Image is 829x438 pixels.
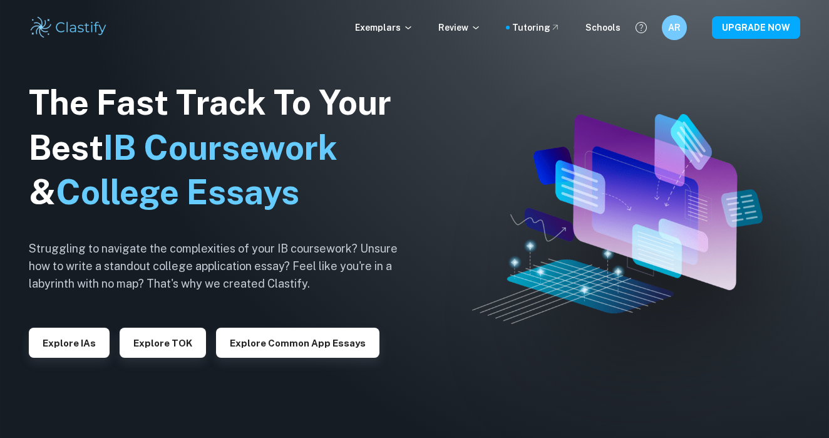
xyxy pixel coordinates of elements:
h6: AR [667,21,682,34]
a: Explore IAs [29,336,110,348]
button: Explore TOK [120,328,206,358]
button: Explore Common App essays [216,328,379,358]
button: Explore IAs [29,328,110,358]
p: Exemplars [355,21,413,34]
img: Clastify logo [29,15,108,40]
button: AR [662,15,687,40]
span: College Essays [56,172,299,212]
img: Clastify hero [472,114,763,325]
a: Explore Common App essays [216,336,379,348]
span: IB Coursework [103,128,337,167]
button: UPGRADE NOW [712,16,800,39]
p: Review [438,21,481,34]
a: Explore TOK [120,336,206,348]
button: Help and Feedback [631,17,652,38]
h1: The Fast Track To Your Best & [29,80,417,216]
a: Schools [585,21,620,34]
a: Tutoring [512,21,560,34]
h6: Struggling to navigate the complexities of your IB coursework? Unsure how to write a standout col... [29,240,417,293]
